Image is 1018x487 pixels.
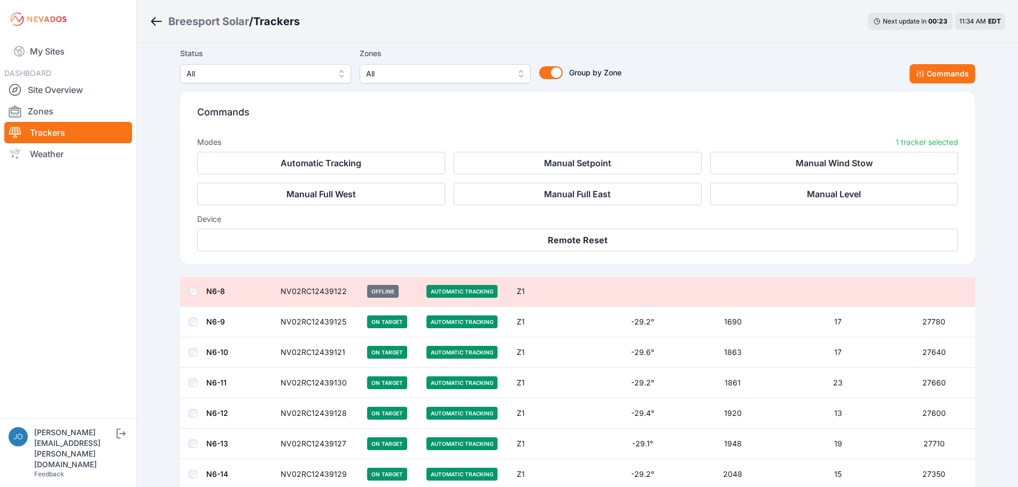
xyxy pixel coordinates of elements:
[206,378,227,387] a: N6-11
[682,429,783,459] td: 1948
[893,307,975,337] td: 27780
[253,14,300,29] h3: Trackers
[274,429,361,459] td: NV02RC12439127
[34,470,64,478] a: Feedback
[4,68,51,78] span: DASHBOARD
[206,317,225,326] a: N6-9
[510,368,554,398] td: Z1
[510,276,554,307] td: Z1
[197,214,958,225] h3: Device
[197,137,221,148] h3: Modes
[603,368,682,398] td: -29.2°
[274,307,361,337] td: NV02RC12439125
[274,337,361,368] td: NV02RC12439121
[197,229,958,251] button: Remote Reset
[197,105,958,128] p: Commands
[367,376,407,389] span: On Target
[426,468,498,481] span: Automatic Tracking
[4,38,132,64] a: My Sites
[783,337,892,368] td: 17
[883,17,927,25] span: Next update in
[197,152,445,174] button: Automatic Tracking
[783,398,892,429] td: 13
[603,307,682,337] td: -29.2°
[4,122,132,143] a: Trackers
[186,67,330,80] span: All
[197,183,445,205] button: Manual Full West
[426,346,498,359] span: Automatic Tracking
[150,7,300,35] nav: Breadcrumb
[959,17,986,25] span: 11:34 AM
[366,67,509,80] span: All
[988,17,1001,25] span: EDT
[367,346,407,359] span: On Target
[893,368,975,398] td: 27660
[603,337,682,368] td: -29.6°
[168,14,249,29] a: Breesport Solar
[249,14,253,29] span: /
[510,429,554,459] td: Z1
[4,79,132,101] a: Site Overview
[4,101,132,122] a: Zones
[206,439,228,448] a: N6-13
[710,152,958,174] button: Manual Wind Stow
[896,137,958,148] p: 1 tracker selected
[274,398,361,429] td: NV02RC12439128
[454,152,702,174] button: Manual Setpoint
[510,398,554,429] td: Z1
[893,398,975,429] td: 27600
[710,183,958,205] button: Manual Level
[9,11,68,28] img: Nevados
[426,376,498,389] span: Automatic Tracking
[910,64,975,83] button: Commands
[367,315,407,328] span: On Target
[682,307,783,337] td: 1690
[367,285,399,298] span: Offline
[274,368,361,398] td: NV02RC12439130
[367,407,407,420] span: On Target
[360,47,531,60] label: Zones
[783,429,892,459] td: 19
[9,427,28,446] img: joe.shoram@greensparksolar.com
[367,437,407,450] span: On Target
[180,64,351,83] button: All
[4,143,132,165] a: Weather
[893,337,975,368] td: 27640
[682,398,783,429] td: 1920
[426,285,498,298] span: Automatic Tracking
[426,315,498,328] span: Automatic Tracking
[928,17,947,26] div: 00 : 23
[360,64,531,83] button: All
[206,347,228,357] a: N6-10
[569,68,621,77] span: Group by Zone
[893,429,975,459] td: 27710
[34,427,114,470] div: [PERSON_NAME][EMAIL_ADDRESS][PERSON_NAME][DOMAIN_NAME]
[682,337,783,368] td: 1863
[510,307,554,337] td: Z1
[603,429,682,459] td: -29.1°
[206,408,228,418] a: N6-12
[510,337,554,368] td: Z1
[180,47,351,60] label: Status
[426,437,498,450] span: Automatic Tracking
[367,468,407,481] span: On Target
[206,469,228,478] a: N6-14
[454,183,702,205] button: Manual Full East
[206,287,225,296] a: N6-8
[603,398,682,429] td: -29.4°
[783,368,892,398] td: 23
[426,407,498,420] span: Automatic Tracking
[274,276,361,307] td: NV02RC12439122
[682,368,783,398] td: 1861
[783,307,892,337] td: 17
